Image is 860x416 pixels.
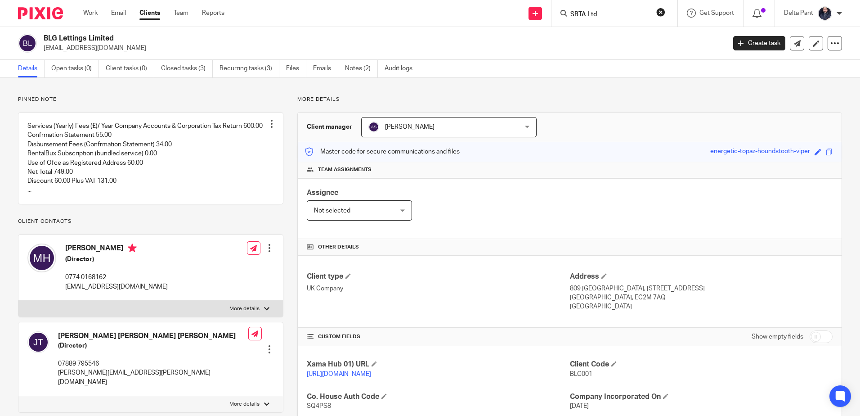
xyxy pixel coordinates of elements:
p: [PERSON_NAME][EMAIL_ADDRESS][PERSON_NAME][DOMAIN_NAME] [58,368,248,387]
span: Assignee [307,189,338,196]
span: Other details [318,244,359,251]
a: Audit logs [385,60,419,77]
p: Pinned note [18,96,283,103]
h4: Xama Hub 01) URL [307,360,569,369]
button: Clear [656,8,665,17]
img: dipesh-min.jpg [818,6,832,21]
span: Get Support [699,10,734,16]
p: [GEOGRAPHIC_DATA], EC2M 7AQ [570,293,833,302]
i: Primary [128,244,137,253]
span: Not selected [314,208,350,214]
p: More details [297,96,842,103]
a: Email [111,9,126,18]
p: [EMAIL_ADDRESS][DOMAIN_NAME] [65,282,168,291]
a: Team [174,9,188,18]
h3: Client manager [307,122,352,131]
img: svg%3E [27,244,56,272]
input: Search [569,11,650,19]
h4: [PERSON_NAME] [65,244,168,255]
a: Closed tasks (3) [161,60,213,77]
div: energetic-topaz-houndstooth-viper [710,147,810,157]
a: Details [18,60,45,77]
h4: Company Incorporated On [570,392,833,402]
a: Clients [139,9,160,18]
a: Files [286,60,306,77]
a: Emails [313,60,338,77]
h2: BLG Lettings Limited [44,34,584,43]
p: 0774 0168162 [65,273,168,282]
h5: (Director) [65,255,168,264]
a: Reports [202,9,224,18]
span: SQ4PS8 [307,403,331,409]
h4: Co. House Auth Code [307,392,569,402]
a: Client tasks (0) [106,60,154,77]
a: Work [83,9,98,18]
p: [EMAIL_ADDRESS][DOMAIN_NAME] [44,44,720,53]
span: [PERSON_NAME] [385,124,434,130]
p: More details [229,401,260,408]
span: Team assignments [318,166,372,173]
img: svg%3E [18,34,37,53]
span: BLG001 [570,371,592,377]
img: svg%3E [27,331,49,353]
p: [GEOGRAPHIC_DATA] [570,302,833,311]
img: Pixie [18,7,63,19]
a: Open tasks (0) [51,60,99,77]
a: [URL][DOMAIN_NAME] [307,371,371,377]
span: [DATE] [570,403,589,409]
label: Show empty fields [752,332,803,341]
p: Delta Pant [784,9,813,18]
h4: Client Code [570,360,833,369]
p: More details [229,305,260,312]
a: Create task [733,36,785,50]
a: Recurring tasks (3) [219,60,279,77]
h4: CUSTOM FIELDS [307,333,569,340]
p: 07889 795546 [58,359,248,368]
p: 809 [GEOGRAPHIC_DATA], [STREET_ADDRESS] [570,284,833,293]
h4: Address [570,272,833,281]
a: Notes (2) [345,60,378,77]
h4: [PERSON_NAME] [PERSON_NAME] [PERSON_NAME] [58,331,248,341]
p: Client contacts [18,218,283,225]
p: Master code for secure communications and files [305,147,460,156]
p: UK Company [307,284,569,293]
img: svg%3E [368,122,379,132]
h4: Client type [307,272,569,281]
h5: (Director) [58,341,248,350]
